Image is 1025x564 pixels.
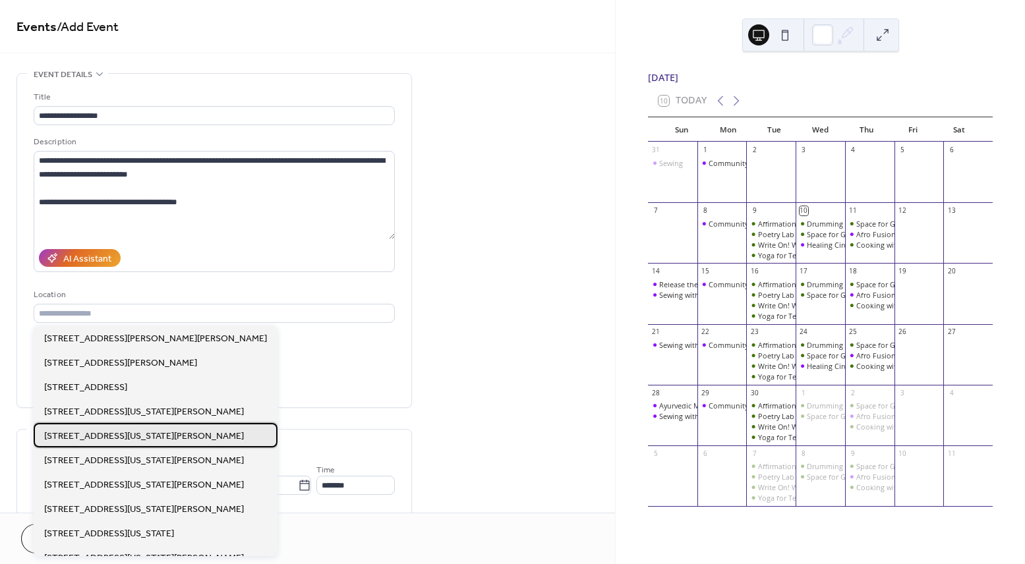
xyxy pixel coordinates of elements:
div: Affirmation Arts with Tahnea [758,340,855,350]
div: Space for Grace Homework Help [845,219,894,229]
div: Space for Grace Homework Help [807,229,916,239]
div: Write On! With Mimz [758,361,828,371]
div: Space for Grace Homework Help [796,290,845,300]
div: Affirmation Arts with Tahnea [758,461,855,471]
div: Sewing with [PERSON_NAME] [659,411,758,421]
div: Yoga for Teens with Hope [746,250,796,260]
span: [STREET_ADDRESS][PERSON_NAME] [44,356,197,370]
div: Sewing [659,158,683,168]
div: 23 [750,327,759,337]
span: [STREET_ADDRESS][US_STATE][PERSON_NAME] [44,478,244,492]
div: Cooking with Brother Orko [845,482,894,492]
div: 8 [701,206,710,215]
div: 6 [701,449,710,458]
div: 19 [898,267,907,276]
div: 11 [947,449,956,458]
div: 1 [800,388,809,397]
div: 5 [651,449,660,458]
div: 6 [947,146,956,155]
span: Event details [34,68,92,82]
span: [STREET_ADDRESS][US_STATE][PERSON_NAME] [44,405,244,419]
div: Community Garden [709,219,775,229]
div: Space for Grace Homework Help [856,219,966,229]
div: Space for Grace Homework Help [856,340,966,350]
div: Cooking with Brother [PERSON_NAME] [856,300,987,310]
div: 18 [848,267,858,276]
div: Tue [751,117,797,142]
div: Space for Grace Homework Help [796,411,845,421]
div: Community Garden [697,158,747,168]
div: Poetry Lab with Mimz [758,472,831,482]
div: Drumming [807,219,843,229]
span: [STREET_ADDRESS] [44,381,127,395]
div: Mon [705,117,751,142]
div: 1 [701,146,710,155]
div: Afro Fusion Dance with Sister [PERSON_NAME] [856,411,1014,421]
div: Afro Fusion Dance with Sister [PERSON_NAME] [856,472,1014,482]
div: Community Garden [697,340,747,350]
div: Affirmation Arts with Tahnea [746,219,796,229]
div: 24 [800,327,809,337]
div: Sun [659,117,705,142]
div: Write On! With Mimz [746,240,796,250]
div: Affirmation Arts with Tahnea [758,219,855,229]
div: Fri [890,117,936,142]
div: 7 [750,449,759,458]
div: Drumming [807,279,843,289]
div: Description [34,135,392,149]
div: Drumming [796,279,845,289]
div: Space for Grace Homework Help [845,401,894,410]
div: Healing Circle with [PERSON_NAME] [PERSON_NAME] [807,361,987,371]
div: Poetry Lab with Mimz [758,351,831,360]
div: Yoga for Teens with Hope [746,372,796,381]
div: Write On! With Mimz [758,422,828,432]
span: / Add Event [57,14,119,40]
div: Affirmation Arts with Tahnea [746,279,796,289]
span: [STREET_ADDRESS][US_STATE][PERSON_NAME] [44,430,244,443]
div: Cooking with Brother [PERSON_NAME] [856,482,987,492]
div: Afro Fusion Dance with Sister [PERSON_NAME] [856,290,1014,300]
div: Affirmation Arts with Tahnea [746,461,796,471]
div: Yoga for Teens with Hope [758,493,845,503]
div: Space for Grace Homework Help [845,461,894,471]
div: 9 [750,206,759,215]
div: 12 [898,206,907,215]
div: Poetry Lab with Mimz [746,411,796,421]
div: Title [34,90,392,104]
div: Ayurvedic Medicine [659,401,724,410]
div: Community Garden [697,279,747,289]
div: Afro Fusion Dance with Sister Patricia [845,472,894,482]
a: Cancel [21,524,102,553]
div: Community Garden [697,401,747,410]
div: Cooking with Brother [PERSON_NAME] [856,361,987,371]
div: AI Assistant [63,252,111,266]
div: 4 [848,146,858,155]
div: Afro Fusion Dance with Sister [PERSON_NAME] [856,351,1014,360]
div: Affirmation Arts with Tahnea [758,401,855,410]
div: 3 [898,388,907,397]
div: 15 [701,267,710,276]
div: Afro Fusion Dance with Sister Patricia [845,290,894,300]
div: Ayurvedic Medicine [648,401,697,410]
div: Poetry Lab with Mimz [746,472,796,482]
div: Space for Grace Homework Help [807,290,916,300]
div: 20 [947,267,956,276]
div: Healing Circle with Drake Powe [796,240,845,250]
div: Space for Grace Homework Help [796,472,845,482]
div: Release the Stress: Urban Teen Wellness Bash [648,279,697,289]
div: Yoga for Teens with Hope [758,372,845,381]
div: Space for Grace Homework Help [845,279,894,289]
div: 9 [848,449,858,458]
div: Afro Fusion Dance with Sister [PERSON_NAME] [856,229,1014,239]
span: [STREET_ADDRESS][PERSON_NAME][PERSON_NAME] [44,332,267,346]
div: Drumming [796,401,845,410]
div: Space for Grace Homework Help [845,340,894,350]
div: 28 [651,388,660,397]
div: Write On! With Mimz [746,482,796,492]
button: AI Assistant [39,249,121,267]
div: Poetry Lab with Mimz [758,290,831,300]
div: Cooking with Brother [PERSON_NAME] [856,240,987,250]
div: Cooking with Brother Orko [845,422,894,432]
div: Affirmation Arts with Tahnea [758,279,855,289]
div: 21 [651,327,660,337]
